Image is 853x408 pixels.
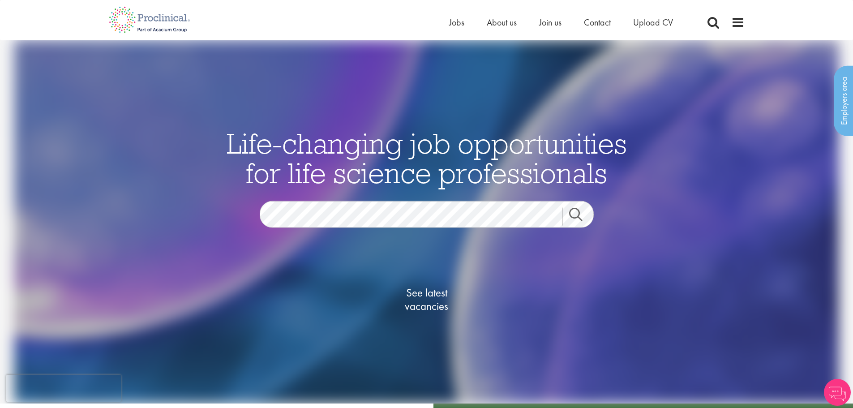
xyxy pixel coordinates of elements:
[14,40,839,404] img: candidate home
[633,17,673,28] a: Upload CV
[539,17,562,28] a: Join us
[584,17,611,28] a: Contact
[824,379,851,406] img: Chatbot
[382,250,472,349] a: See latestvacancies
[227,125,627,191] span: Life-changing job opportunities for life science professionals
[487,17,517,28] a: About us
[382,286,472,313] span: See latest vacancies
[6,375,121,402] iframe: reCAPTCHA
[449,17,464,28] a: Jobs
[562,208,600,226] a: Job search submit button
